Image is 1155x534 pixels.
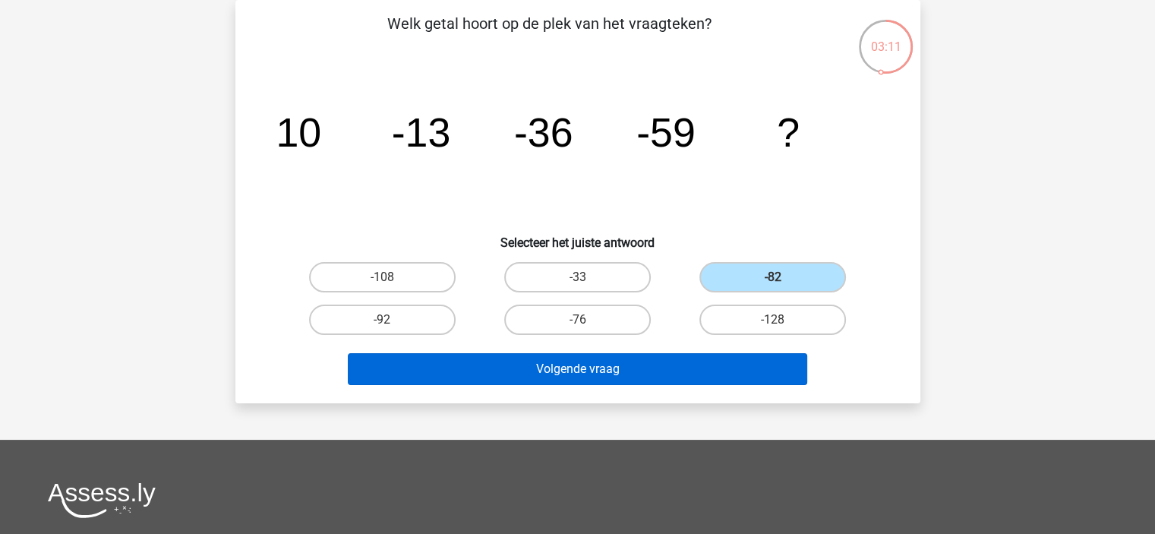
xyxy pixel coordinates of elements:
[699,305,846,335] label: -128
[699,262,846,292] label: -82
[504,262,651,292] label: -33
[48,482,156,518] img: Assessly logo
[857,18,914,56] div: 03:11
[309,262,456,292] label: -108
[391,109,450,155] tspan: -13
[504,305,651,335] label: -76
[276,109,321,155] tspan: 10
[348,353,807,385] button: Volgende vraag
[513,109,573,155] tspan: -36
[260,223,896,250] h6: Selecteer het juiste antwoord
[260,12,839,58] p: Welk getal hoort op de plek van het vraagteken?
[777,109,800,155] tspan: ?
[636,109,696,155] tspan: -59
[309,305,456,335] label: -92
